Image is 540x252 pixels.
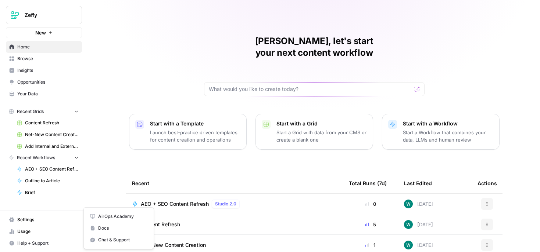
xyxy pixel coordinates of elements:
div: Help + Support [83,207,154,249]
img: vaiar9hhcrg879pubqop5lsxqhgw [404,220,413,229]
button: Workspace: Zeffy [6,6,82,24]
a: Brief [14,187,82,198]
h1: [PERSON_NAME], let's start your next content workflow [204,35,425,59]
a: Net-New Content Creation [132,241,337,249]
span: Usage [17,228,79,235]
a: Opportunities [6,76,82,88]
div: Total Runs (7d) [349,173,387,193]
span: Insights [17,67,79,74]
div: Actions [478,173,497,193]
button: Recent Workflows [6,152,82,163]
span: Chat & Support [98,237,147,243]
span: Help + Support [17,240,79,246]
p: Start a Workflow that combines your data, LLMs and human review [403,129,493,143]
div: 1 [349,241,392,249]
p: Start with a Grid [276,120,367,127]
span: Content Refresh [141,221,180,228]
a: Content Refresh [14,117,82,129]
a: AEO + SEO Content RefreshStudio 2.0 [132,200,337,208]
span: Brief [25,189,79,196]
span: Net-New Content Creation [141,241,206,249]
span: Your Data [17,91,79,97]
span: Outline to Article [25,178,79,184]
a: Net-New Content Creation [14,129,82,140]
span: AirOps Academy [98,213,147,220]
div: [DATE] [404,220,433,229]
span: AEO + SEO Content Refresh [25,166,79,172]
span: Settings [17,216,79,223]
img: Zeffy Logo [8,8,22,22]
div: 5 [349,221,392,228]
span: Docs [98,225,147,231]
p: Start a Grid with data from your CMS or create a blank one [276,129,367,143]
img: vaiar9hhcrg879pubqop5lsxqhgw [404,200,413,208]
a: AirOps Academy [87,211,151,222]
a: Outline to Article [14,175,82,187]
span: Zeffy [25,11,69,19]
div: Recent [132,173,337,193]
span: Studio 2.0 [215,201,236,207]
span: Home [17,44,79,50]
button: Recent Grids [6,106,82,117]
img: vaiar9hhcrg879pubqop5lsxqhgw [404,241,413,249]
button: Chat & Support [87,234,151,246]
input: What would you like to create today? [209,85,411,93]
button: New [6,27,82,38]
span: Content Refresh [25,120,79,126]
a: Usage [6,226,82,237]
span: Net-New Content Creation [25,131,79,138]
button: Help + Support [6,237,82,249]
button: Start with a GridStart a Grid with data from your CMS or create a blank one [255,114,373,150]
a: Content Refresh [132,221,337,228]
span: Recent Grids [17,108,44,115]
div: Last Edited [404,173,432,193]
a: Docs [87,222,151,234]
a: Insights [6,65,82,76]
span: Opportunities [17,79,79,85]
a: Browse [6,53,82,65]
div: [DATE] [404,241,433,249]
button: Start with a TemplateLaunch best-practice driven templates for content creation and operations [129,114,247,150]
p: Launch best-practice driven templates for content creation and operations [150,129,240,143]
button: Start with a WorkflowStart a Workflow that combines your data, LLMs and human review [382,114,500,150]
p: Start with a Workflow [403,120,493,127]
a: Add Internal and External Links to Page [14,140,82,152]
span: Add Internal and External Links to Page [25,143,79,150]
span: Recent Workflows [17,154,55,161]
span: AEO + SEO Content Refresh [141,200,209,208]
a: Settings [6,214,82,226]
a: Your Data [6,88,82,100]
a: AEO + SEO Content Refresh [14,163,82,175]
div: 0 [349,200,392,208]
span: New [35,29,46,36]
span: Browse [17,55,79,62]
div: [DATE] [404,200,433,208]
a: Home [6,41,82,53]
p: Start with a Template [150,120,240,127]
